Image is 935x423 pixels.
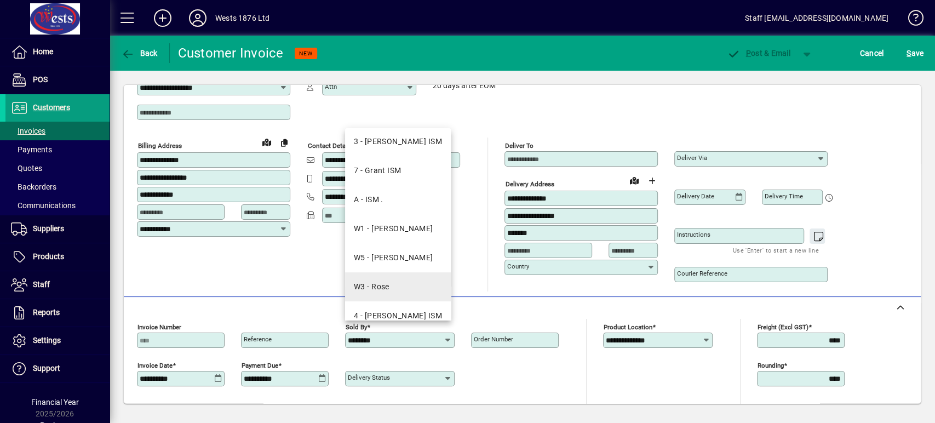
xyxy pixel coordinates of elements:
[5,140,110,159] a: Payments
[5,299,110,327] a: Reports
[33,47,53,56] span: Home
[354,194,383,205] div: A - ISM .
[745,9,888,27] div: Staff [EMAIL_ADDRESS][DOMAIN_NAME]
[137,323,181,331] mat-label: Invoice number
[5,122,110,140] a: Invoices
[33,75,48,84] span: POS
[110,43,170,63] app-page-header-button: Back
[677,231,710,238] mat-label: Instructions
[677,154,707,162] mat-label: Deliver via
[899,2,921,38] a: Knowledge Base
[507,262,529,270] mat-label: Country
[33,103,70,112] span: Customers
[11,201,76,210] span: Communications
[5,271,110,299] a: Staff
[5,66,110,94] a: POS
[118,43,160,63] button: Back
[354,310,442,322] div: 4 - [PERSON_NAME] ISM
[733,244,819,256] mat-hint: Use 'Enter' to start a new line
[354,252,433,264] div: W5 - [PERSON_NAME]
[145,8,180,28] button: Add
[5,159,110,178] a: Quotes
[325,83,337,90] mat-label: Attn
[746,49,751,58] span: P
[31,398,79,407] span: Financial Year
[5,178,110,196] a: Backorders
[354,165,401,176] div: 7 - Grant ISM
[33,224,64,233] span: Suppliers
[348,374,390,381] mat-label: Delivery status
[346,323,367,331] mat-label: Sold by
[354,136,442,147] div: 3 - [PERSON_NAME] ISM
[433,82,496,90] span: 20 days after EOM
[33,252,64,261] span: Products
[474,335,513,343] mat-label: Order number
[5,327,110,355] a: Settings
[345,127,451,156] mat-option: 3 - David ISM
[180,8,215,28] button: Profile
[345,243,451,272] mat-option: W5 - Kate
[758,362,784,369] mat-label: Rounding
[5,215,110,243] a: Suppliers
[505,142,534,150] mat-label: Deliver To
[677,270,727,277] mat-label: Courier Reference
[33,280,50,289] span: Staff
[5,196,110,215] a: Communications
[643,172,661,190] button: Choose address
[121,49,158,58] span: Back
[354,281,389,293] div: W3 - Rose
[727,49,790,58] span: ost & Email
[137,362,173,369] mat-label: Invoice date
[258,133,276,151] a: View on map
[33,364,60,373] span: Support
[11,145,52,154] span: Payments
[758,323,808,331] mat-label: Freight (excl GST)
[354,223,433,235] div: W1 - [PERSON_NAME]
[5,38,110,66] a: Home
[276,134,293,151] button: Copy to Delivery address
[242,362,278,369] mat-label: Payment due
[178,44,284,62] div: Customer Invoice
[721,43,796,63] button: Post & Email
[860,44,884,62] span: Cancel
[626,172,643,189] a: View on map
[11,127,45,135] span: Invoices
[33,308,60,317] span: Reports
[345,214,451,243] mat-option: W1 - Judy
[299,50,313,57] span: NEW
[345,185,451,214] mat-option: A - ISM .
[345,156,451,185] mat-option: 7 - Grant ISM
[5,355,110,382] a: Support
[11,164,42,173] span: Quotes
[215,9,269,27] div: Wests 1876 Ltd
[11,182,56,191] span: Backorders
[244,335,272,343] mat-label: Reference
[604,323,652,331] mat-label: Product location
[33,336,61,345] span: Settings
[345,272,451,301] mat-option: W3 - Rose
[904,43,926,63] button: Save
[907,49,911,58] span: S
[677,192,714,200] mat-label: Delivery date
[5,243,110,271] a: Products
[765,192,803,200] mat-label: Delivery time
[345,301,451,330] mat-option: 4 - Shane ISM
[907,44,923,62] span: ave
[857,43,887,63] button: Cancel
